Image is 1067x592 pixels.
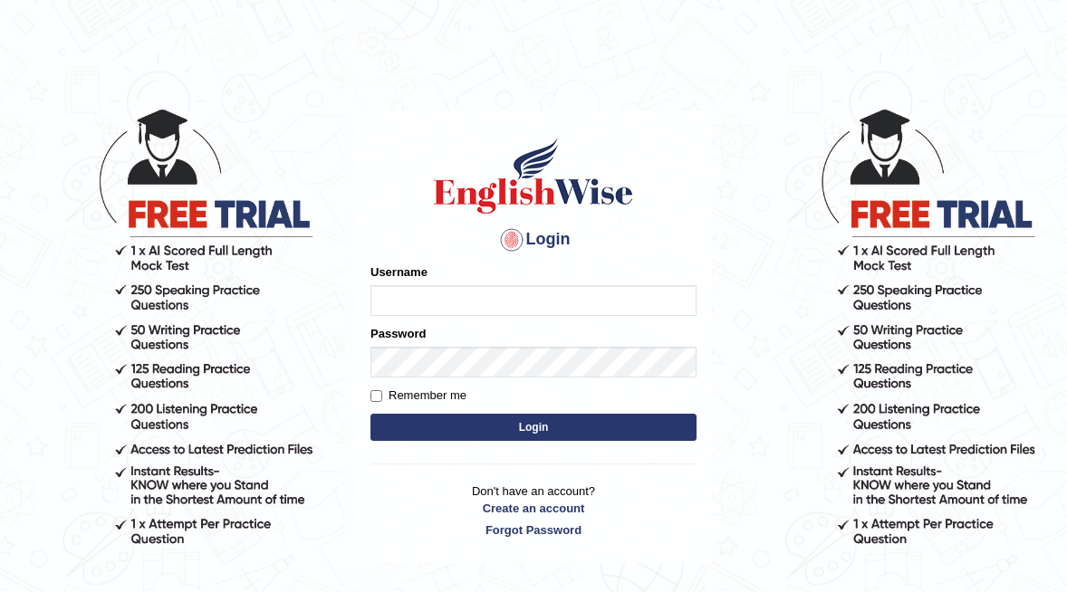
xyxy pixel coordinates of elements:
a: Forgot Password [370,521,697,539]
label: Username [370,263,428,281]
a: Create an account [370,500,697,517]
h4: Login [370,225,697,254]
input: Remember me [370,390,382,402]
img: Logo of English Wise sign in for intelligent practice with AI [430,135,637,216]
button: Login [370,414,697,441]
label: Remember me [370,387,466,405]
p: Don't have an account? [370,482,697,539]
label: Password [370,325,426,342]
